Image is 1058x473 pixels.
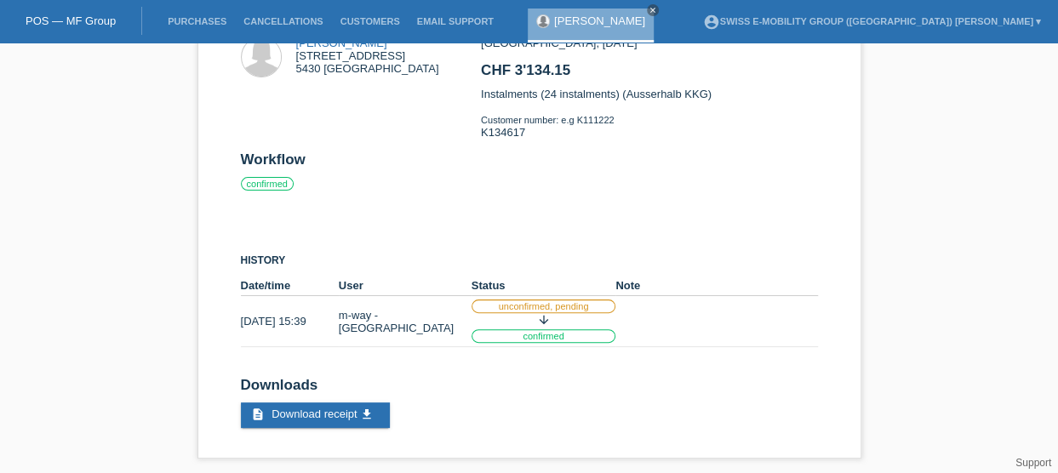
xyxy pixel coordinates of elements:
th: Note [615,276,817,296]
label: unconfirmed, pending [472,299,616,313]
h2: CHF 3'134.15 [481,62,817,88]
div: [GEOGRAPHIC_DATA], [DATE] Instalments (24 instalments) (Ausserhalb KKG) K134617 [481,37,817,151]
h2: Workflow [241,151,818,177]
th: Date/time [241,276,339,296]
a: Support [1015,457,1051,469]
span: Download receipt [272,407,357,420]
a: Cancellations [235,16,331,26]
div: [STREET_ADDRESS] 5430 [GEOGRAPHIC_DATA] [296,37,439,75]
h3: History [241,254,818,267]
th: Status [472,276,616,296]
i: account_circle [703,14,720,31]
h2: Downloads [241,377,818,402]
a: Customers [332,16,409,26]
i: description [251,407,265,421]
label: confirmed [472,329,616,343]
a: [PERSON_NAME] [554,14,645,27]
th: User [339,276,472,296]
a: account_circleSwiss E-Mobility Group ([GEOGRAPHIC_DATA]) [PERSON_NAME] ▾ [695,16,1049,26]
i: get_app [360,407,374,421]
a: Email Support [409,16,502,26]
td: [DATE] 15:39 [241,296,339,347]
span: Customer number: e.g K111222 [481,115,615,125]
i: close [649,6,657,14]
label: confirmed [241,177,294,191]
a: close [647,4,659,16]
td: m-way - [GEOGRAPHIC_DATA] [339,296,472,347]
i: arrow_downward [536,313,550,327]
a: POS — MF Group [26,14,116,27]
a: Purchases [159,16,235,26]
a: description Download receipt get_app [241,402,391,428]
a: [PERSON_NAME] [296,37,387,49]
